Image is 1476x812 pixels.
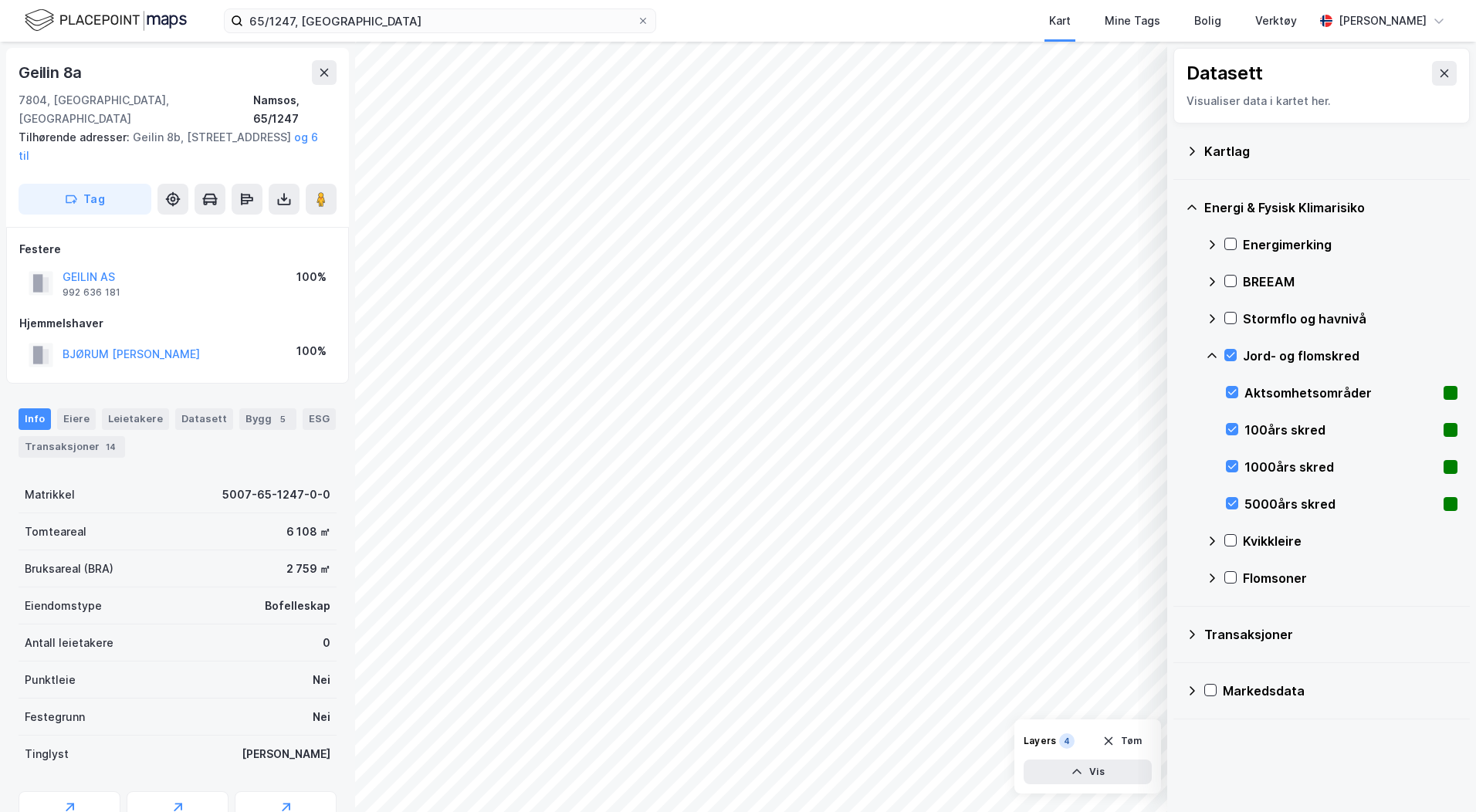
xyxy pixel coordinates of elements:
button: Tøm [1092,729,1152,753]
div: 5007-65-1247-0-0 [222,486,330,504]
div: Verktøy [1255,12,1297,30]
div: Stormflo og havnivå [1243,310,1457,328]
div: 7804, [GEOGRAPHIC_DATA], [GEOGRAPHIC_DATA] [19,91,253,128]
div: Layers [1024,735,1056,747]
button: Tag [19,184,151,215]
div: Info [19,408,51,430]
div: Nei [313,671,330,689]
div: Kart [1049,12,1071,30]
div: [PERSON_NAME] [242,745,330,763]
div: Eiendomstype [25,597,102,615]
div: 1000års skred [1244,458,1437,476]
div: Leietakere [102,408,169,430]
div: 5000års skred [1244,495,1437,513]
div: Bolig [1194,12,1221,30]
div: Tomteareal [25,523,86,541]
div: Flomsoner [1243,569,1457,587]
button: Vis [1024,760,1152,784]
div: Kontrollprogram for chat [1399,738,1476,812]
div: Transaksjoner [1204,625,1457,644]
div: 100års skred [1244,421,1437,439]
div: Jord- og flomskred [1243,347,1457,365]
div: BREEAM [1243,272,1457,291]
div: Energi & Fysisk Klimarisiko [1204,198,1457,217]
div: Kartlag [1204,142,1457,161]
div: 100% [296,268,327,286]
div: 100% [296,342,327,360]
div: Matrikkel [25,486,75,504]
div: Hjemmelshaver [19,314,336,333]
div: Tinglyst [25,745,69,763]
div: Datasett [1187,61,1263,86]
div: 5 [275,411,290,427]
div: Eiere [57,408,96,430]
div: Markedsdata [1223,682,1457,700]
div: 992 636 181 [63,286,120,299]
div: 4 [1059,733,1075,749]
div: Geilin 8b, [STREET_ADDRESS] [19,128,324,165]
span: Tilhørende adresser: [19,130,133,144]
iframe: Chat Widget [1399,738,1476,812]
div: Energimerking [1243,235,1457,254]
div: Namsos, 65/1247 [253,91,337,128]
div: Festegrunn [25,708,85,726]
div: Visualiser data i kartet her. [1187,92,1457,110]
div: Datasett [175,408,233,430]
div: [PERSON_NAME] [1339,12,1427,30]
div: Transaksjoner [19,436,125,458]
div: Bruksareal (BRA) [25,560,113,578]
div: 2 759 ㎡ [286,560,330,578]
div: Nei [313,708,330,726]
div: Bofelleskap [265,597,330,615]
div: ESG [303,408,336,430]
div: Festere [19,240,336,259]
input: Søk på adresse, matrikkel, gårdeiere, leietakere eller personer [243,9,637,32]
div: Mine Tags [1105,12,1160,30]
div: Punktleie [25,671,76,689]
div: Bygg [239,408,296,430]
div: Geilin 8a [19,60,85,85]
div: Kvikkleire [1243,532,1457,550]
div: 14 [103,439,119,455]
div: 0 [323,634,330,652]
div: Antall leietakere [25,634,113,652]
img: logo.f888ab2527a4732fd821a326f86c7f29.svg [25,7,187,34]
div: Aktsomhetsområder [1244,384,1437,402]
div: 6 108 ㎡ [286,523,330,541]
